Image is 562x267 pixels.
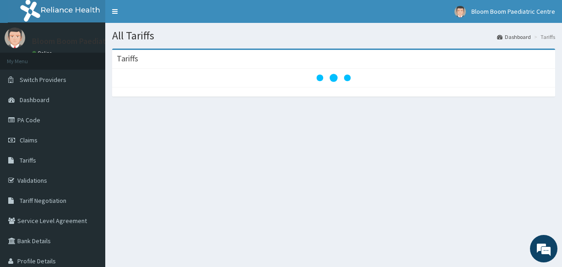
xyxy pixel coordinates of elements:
span: Tariff Negotiation [20,196,66,205]
span: Bloom Boom Paediatric Centre [471,7,555,16]
span: Tariffs [20,156,36,164]
a: Online [32,50,54,56]
li: Tariffs [532,33,555,41]
p: Bloom Boom Paediatric Centre [32,37,141,45]
img: User Image [5,27,25,48]
svg: audio-loading [315,60,352,96]
span: Switch Providers [20,76,66,84]
span: Dashboard [20,96,49,104]
a: Dashboard [497,33,531,41]
h3: Tariffs [117,54,138,63]
img: User Image [454,6,466,17]
span: Claims [20,136,38,144]
h1: All Tariffs [112,30,555,42]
